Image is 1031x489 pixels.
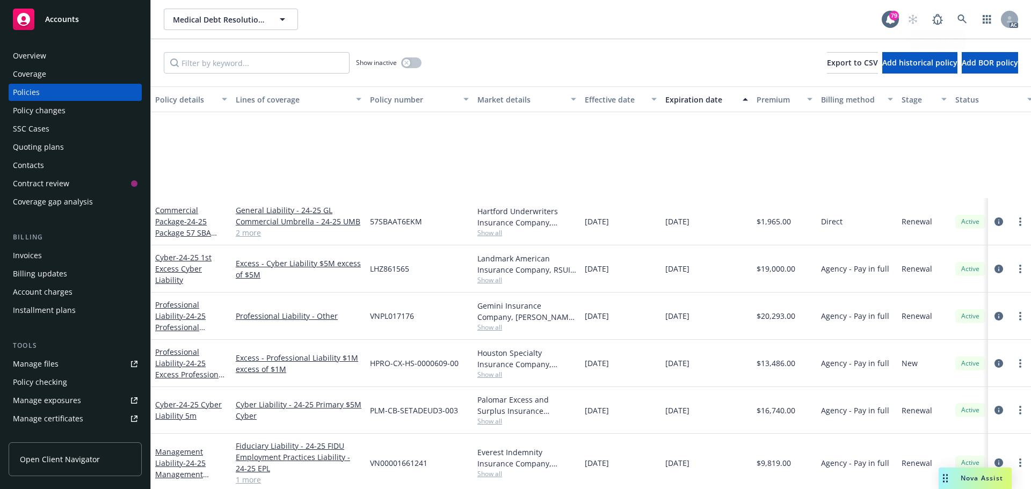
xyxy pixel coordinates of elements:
[927,9,948,30] a: Report a Bug
[236,205,361,216] a: General Liability - 24-25 GL
[9,120,142,137] a: SSC Cases
[955,94,1021,105] div: Status
[962,57,1018,68] span: Add BOR policy
[236,216,361,227] a: Commercial Umbrella - 24-25 UMB
[231,86,366,112] button: Lines of coverage
[155,399,222,421] a: Cyber
[821,94,881,105] div: Billing method
[889,11,899,20] div: 79
[477,447,576,469] div: Everest Indemnity Insurance Company, Everest, RT Specialty Insurance Services, LLC (RSG Specialty...
[962,52,1018,74] button: Add BOR policy
[155,94,215,105] div: Policy details
[13,193,93,210] div: Coverage gap analysis
[585,405,609,416] span: [DATE]
[9,4,142,34] a: Accounts
[236,310,361,322] a: Professional Liability - Other
[13,283,72,301] div: Account charges
[45,15,79,24] span: Accounts
[366,86,473,112] button: Policy number
[665,216,689,227] span: [DATE]
[155,300,206,344] a: Professional Liability
[13,247,42,264] div: Invoices
[477,394,576,417] div: Palomar Excess and Surplus Insurance Company, Palomar, RT Specialty Insurance Services, LLC (RSG ...
[752,86,817,112] button: Premium
[1014,456,1027,469] a: more
[151,86,231,112] button: Policy details
[9,47,142,64] a: Overview
[155,205,211,249] a: Commercial Package
[9,355,142,373] a: Manage files
[9,428,142,446] a: Manage claims
[9,340,142,351] div: Tools
[155,358,225,391] span: - 24-25 Excess Professional Liability
[960,311,981,321] span: Active
[9,84,142,101] a: Policies
[665,405,689,416] span: [DATE]
[13,65,46,83] div: Coverage
[477,206,576,228] div: Hartford Underwriters Insurance Company, Hartford Insurance Group
[155,252,212,285] a: Cyber
[477,300,576,323] div: Gemini Insurance Company, [PERSON_NAME] Corporation, RT Specialty Insurance Services, LLC (RSG Sp...
[9,410,142,427] a: Manage certificates
[155,399,222,421] span: - 24-25 Cyber Liability 5m
[976,9,998,30] a: Switch app
[155,252,212,285] span: - 24-25 1st Excess Cyber Liability
[757,457,791,469] span: $9,819.00
[665,263,689,274] span: [DATE]
[757,357,795,369] span: $13,486.00
[20,454,100,465] span: Open Client Navigator
[821,405,889,416] span: Agency - Pay in full
[992,215,1005,228] a: circleInformation
[370,94,457,105] div: Policy number
[370,357,459,369] span: HPRO-CX-HS-0000609-00
[370,263,409,274] span: LHZ861565
[939,468,1012,489] button: Nova Assist
[155,347,225,391] a: Professional Liability
[13,265,67,282] div: Billing updates
[13,374,67,391] div: Policy checking
[821,457,889,469] span: Agency - Pay in full
[9,392,142,409] span: Manage exposures
[477,323,576,332] span: Show all
[13,47,46,64] div: Overview
[477,275,576,284] span: Show all
[882,52,957,74] button: Add historical policy
[821,263,889,274] span: Agency - Pay in full
[9,193,142,210] a: Coverage gap analysis
[960,264,981,274] span: Active
[585,310,609,322] span: [DATE]
[13,120,49,137] div: SSC Cases
[13,410,83,427] div: Manage certificates
[902,457,932,469] span: Renewal
[757,405,795,416] span: $16,740.00
[236,258,361,280] a: Excess - Cyber Liability $5M excess of $5M
[665,310,689,322] span: [DATE]
[9,374,142,391] a: Policy checking
[9,283,142,301] a: Account charges
[882,57,957,68] span: Add historical policy
[902,263,932,274] span: Renewal
[817,86,897,112] button: Billing method
[1014,357,1027,370] a: more
[902,310,932,322] span: Renewal
[477,94,564,105] div: Market details
[155,216,217,249] span: - 24-25 Package 57 SBA AT6EKM
[757,216,791,227] span: $1,965.00
[665,357,689,369] span: [DATE]
[236,352,361,375] a: Excess - Professional Liability $1M excess of $1M
[13,102,66,119] div: Policy changes
[827,52,878,74] button: Export to CSV
[13,355,59,373] div: Manage files
[585,357,609,369] span: [DATE]
[902,357,918,369] span: New
[13,157,44,174] div: Contacts
[9,102,142,119] a: Policy changes
[585,457,609,469] span: [DATE]
[477,370,576,379] span: Show all
[827,57,878,68] span: Export to CSV
[236,451,361,474] a: Employment Practices Liability - 24-25 EPL
[473,86,580,112] button: Market details
[665,94,736,105] div: Expiration date
[236,440,361,451] a: Fiduciary Liability - 24-25 FIDU
[992,357,1005,370] a: circleInformation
